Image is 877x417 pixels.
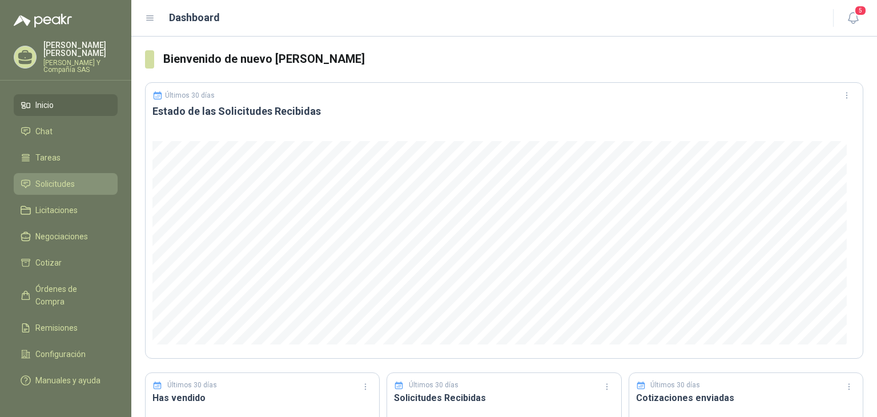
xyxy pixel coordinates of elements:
[35,204,78,216] span: Licitaciones
[14,94,118,116] a: Inicio
[35,125,53,138] span: Chat
[636,391,856,405] h3: Cotizaciones enviadas
[152,391,372,405] h3: Has vendido
[14,14,72,27] img: Logo peakr
[43,59,118,73] p: [PERSON_NAME] Y Compañía SAS
[35,348,86,360] span: Configuración
[163,50,863,68] h3: Bienvenido de nuevo [PERSON_NAME]
[394,391,614,405] h3: Solicitudes Recibidas
[14,343,118,365] a: Configuración
[854,5,867,16] span: 5
[14,278,118,312] a: Órdenes de Compra
[35,374,100,387] span: Manuales y ayuda
[43,41,118,57] p: [PERSON_NAME] [PERSON_NAME]
[35,99,54,111] span: Inicio
[35,322,78,334] span: Remisiones
[35,151,61,164] span: Tareas
[165,91,215,99] p: Últimos 30 días
[14,121,118,142] a: Chat
[35,230,88,243] span: Negociaciones
[152,105,856,118] h3: Estado de las Solicitudes Recibidas
[169,10,220,26] h1: Dashboard
[409,380,458,391] p: Últimos 30 días
[650,380,700,391] p: Últimos 30 días
[14,199,118,221] a: Licitaciones
[35,283,107,308] span: Órdenes de Compra
[35,256,62,269] span: Cotizar
[14,370,118,391] a: Manuales y ayuda
[14,317,118,339] a: Remisiones
[14,226,118,247] a: Negociaciones
[843,8,863,29] button: 5
[167,380,217,391] p: Últimos 30 días
[14,252,118,274] a: Cotizar
[35,178,75,190] span: Solicitudes
[14,147,118,169] a: Tareas
[14,173,118,195] a: Solicitudes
